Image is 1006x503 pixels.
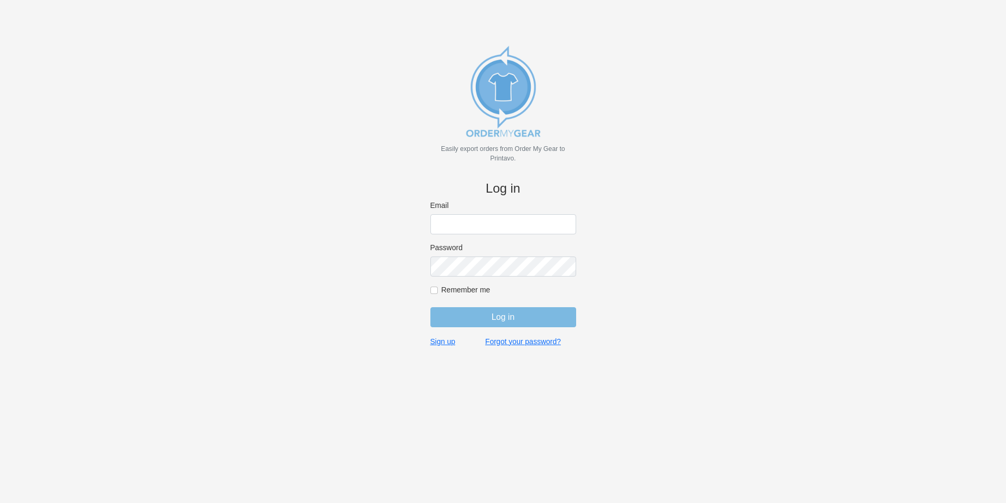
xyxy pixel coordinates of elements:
[430,243,576,252] label: Password
[430,181,576,196] h4: Log in
[430,337,455,346] a: Sign up
[450,39,556,144] img: new_omg_export_logo-652582c309f788888370c3373ec495a74b7b3fc93c8838f76510ecd25890bcc4.png
[430,307,576,327] input: Log in
[430,144,576,163] p: Easily export orders from Order My Gear to Printavo.
[441,285,576,295] label: Remember me
[430,201,576,210] label: Email
[485,337,561,346] a: Forgot your password?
